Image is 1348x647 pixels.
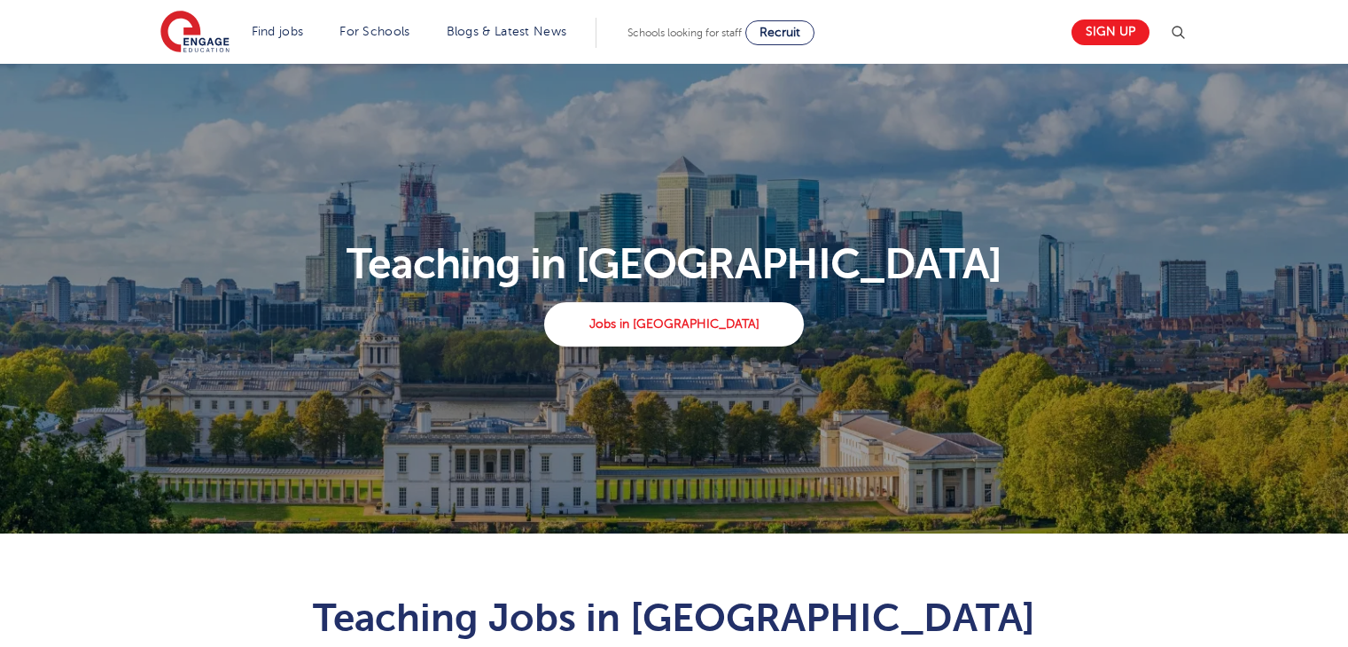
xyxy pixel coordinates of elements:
span: Teaching Jobs in [GEOGRAPHIC_DATA] [313,596,1035,640]
span: Recruit [760,26,800,39]
span: Schools looking for staff [627,27,742,39]
a: For Schools [339,25,409,38]
a: Sign up [1071,19,1149,45]
img: Engage Education [160,11,230,55]
a: Recruit [745,20,814,45]
a: Blogs & Latest News [447,25,567,38]
p: Teaching in [GEOGRAPHIC_DATA] [150,243,1198,285]
a: Jobs in [GEOGRAPHIC_DATA] [544,302,804,347]
a: Find jobs [252,25,304,38]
